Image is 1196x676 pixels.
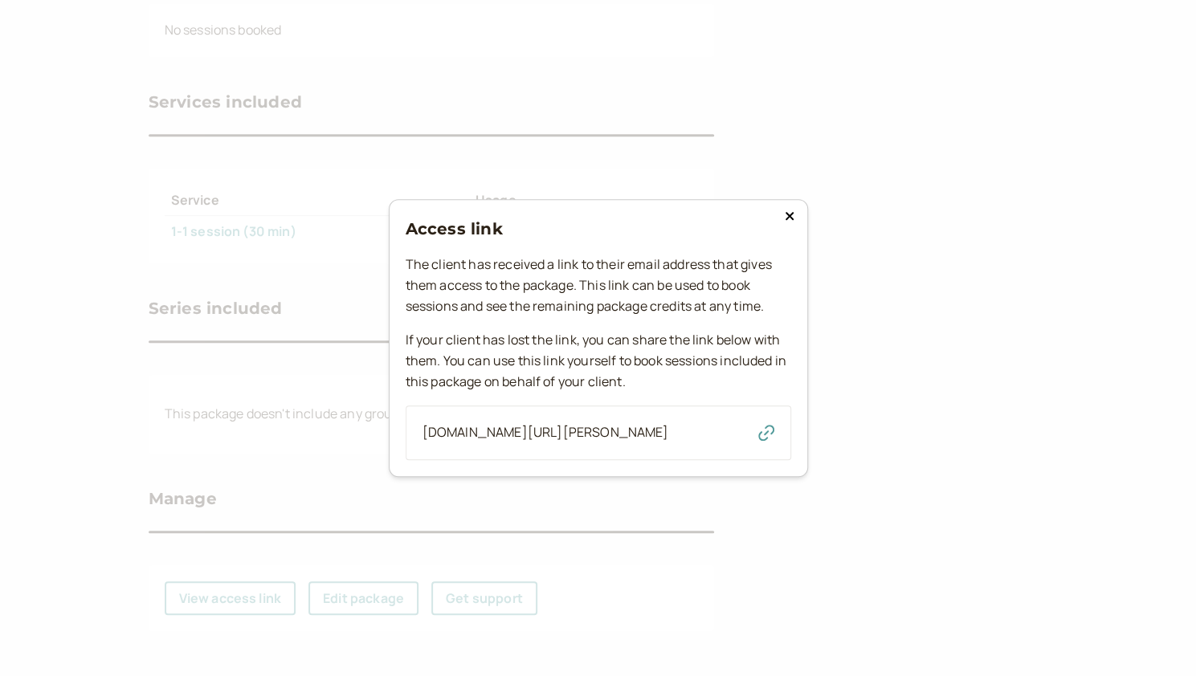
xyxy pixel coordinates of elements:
span: [DOMAIN_NAME][URL][PERSON_NAME] [422,422,669,443]
h3: Access link [406,216,791,242]
p: The client has received a link to their email address that gives them access to the package. This... [406,255,791,318]
iframe: Chat Widget [1116,599,1196,676]
p: If your client has lost the link, you can share the link below with them. You can use this link y... [406,330,791,393]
